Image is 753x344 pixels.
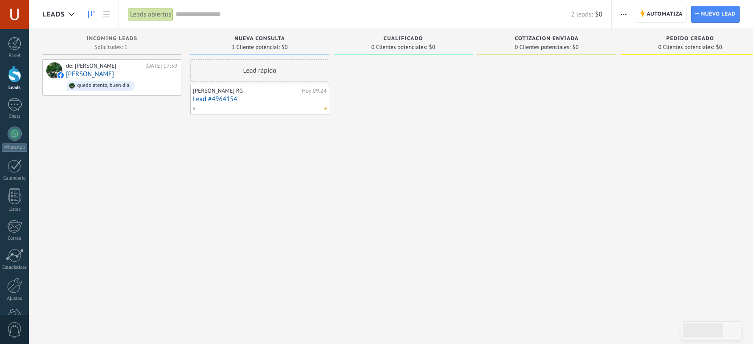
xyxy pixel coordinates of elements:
[482,36,612,43] div: Cotización enviada
[371,45,427,50] span: 0 Clientes potenciales:
[195,36,325,43] div: Nueva consulta
[47,36,177,43] div: Incoming leads
[666,36,714,42] span: Pedido creado
[2,143,27,152] div: WhatsApp
[658,45,714,50] span: 0 Clientes potenciales:
[86,36,137,42] span: Incoming leads
[77,82,131,89] div: quedo atento, buen dia.
[46,62,62,78] div: Garcia Criss
[193,95,327,103] a: Lead #4964154
[2,114,28,119] div: Chats
[571,10,593,19] span: 2 leads:
[234,36,285,42] span: Nueva consulta
[716,45,722,50] span: $0
[2,236,28,242] div: Correo
[701,6,736,22] span: Nuevo lead
[515,45,570,50] span: 0 Clientes potenciales:
[282,45,288,50] span: $0
[66,62,142,70] div: de: [PERSON_NAME]
[2,53,28,59] div: Panel
[94,45,127,50] span: Solicitudes: 1
[691,6,740,23] a: Nuevo lead
[42,10,65,19] span: Leads
[302,87,327,94] div: Hoy 09:24
[145,62,177,70] div: [DATE] 07:39
[429,45,435,50] span: $0
[324,107,327,110] span: No hay nada asignado
[128,8,173,21] div: Leads abiertos
[2,296,28,302] div: Ajustes
[57,72,64,78] img: facebook-sm.svg
[2,265,28,270] div: Estadísticas
[515,36,579,42] span: Cotización enviada
[384,36,423,42] span: Cualificado
[595,10,602,19] span: $0
[338,36,468,43] div: Cualificado
[232,45,280,50] span: 1 Cliente potencial:
[66,70,114,78] a: [PERSON_NAME]
[647,6,683,22] span: Automatiza
[190,59,329,82] div: Lead rápido
[2,85,28,91] div: Leads
[573,45,579,50] span: $0
[193,87,299,94] div: [PERSON_NAME] RG
[2,176,28,181] div: Calendario
[2,207,28,213] div: Listas
[636,6,687,23] a: Automatiza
